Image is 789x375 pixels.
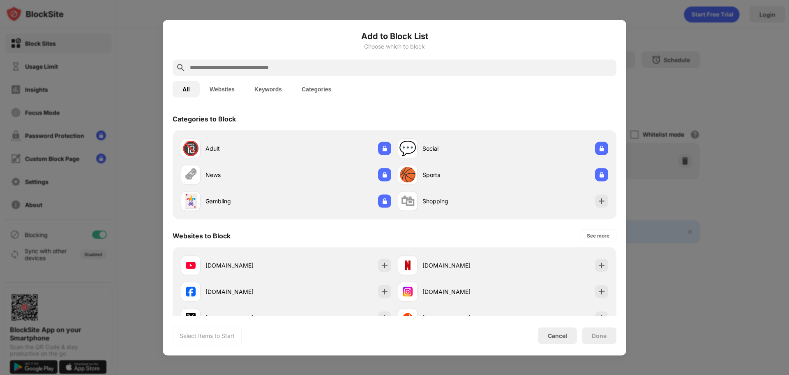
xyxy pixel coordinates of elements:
[205,197,286,205] div: Gambling
[200,81,245,97] button: Websites
[422,314,503,322] div: [DOMAIN_NAME]
[422,144,503,153] div: Social
[422,170,503,179] div: Sports
[587,231,609,240] div: See more
[205,314,286,322] div: [DOMAIN_NAME]
[205,170,286,179] div: News
[186,286,196,296] img: favicons
[205,144,286,153] div: Adult
[422,261,503,270] div: [DOMAIN_NAME]
[184,166,198,183] div: 🗞
[186,313,196,323] img: favicons
[592,332,607,339] div: Done
[205,287,286,296] div: [DOMAIN_NAME]
[182,193,199,210] div: 🃏
[403,313,413,323] img: favicons
[403,260,413,270] img: favicons
[180,331,235,340] div: Select Items to Start
[176,63,186,72] img: search.svg
[173,30,616,42] h6: Add to Block List
[182,140,199,157] div: 🔞
[186,260,196,270] img: favicons
[422,287,503,296] div: [DOMAIN_NAME]
[399,140,416,157] div: 💬
[401,193,415,210] div: 🛍
[245,81,292,97] button: Keywords
[403,286,413,296] img: favicons
[173,81,200,97] button: All
[292,81,341,97] button: Categories
[173,114,236,123] div: Categories to Block
[548,332,567,339] div: Cancel
[422,197,503,205] div: Shopping
[173,231,231,240] div: Websites to Block
[173,43,616,49] div: Choose which to block
[205,261,286,270] div: [DOMAIN_NAME]
[399,166,416,183] div: 🏀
